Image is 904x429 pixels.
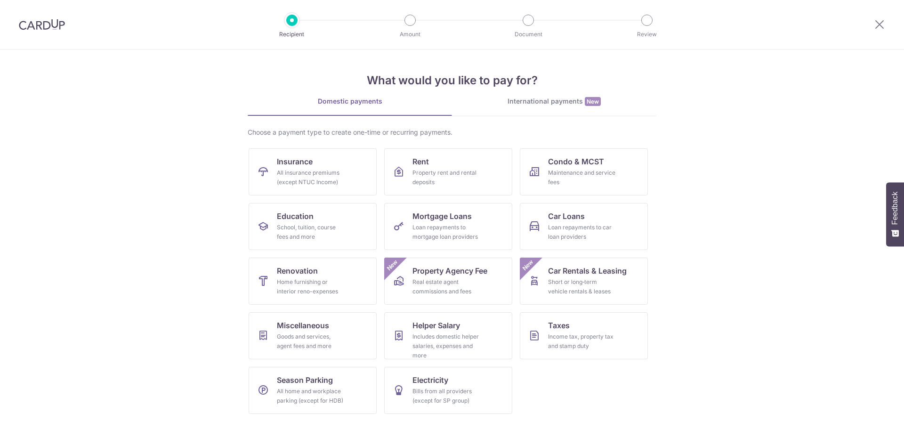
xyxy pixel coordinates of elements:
a: RentProperty rent and rental deposits [384,148,512,195]
a: Property Agency FeeReal estate agent commissions and feesNew [384,258,512,305]
a: TaxesIncome tax, property tax and stamp duty [520,312,648,359]
p: Document [493,30,563,39]
span: Feedback [891,192,899,225]
div: Maintenance and service fees [548,168,616,187]
div: Includes domestic helper salaries, expenses and more [412,332,480,360]
span: Miscellaneous [277,320,329,331]
div: All home and workplace parking (except for HDB) [277,387,345,405]
a: Condo & MCSTMaintenance and service fees [520,148,648,195]
a: MiscellaneousGoods and services, agent fees and more [249,312,377,359]
span: Helper Salary [412,320,460,331]
div: Property rent and rental deposits [412,168,480,187]
span: Mortgage Loans [412,210,472,222]
span: Car Rentals & Leasing [548,265,627,276]
iframe: Opens a widget where you can find more information [844,401,895,424]
a: RenovationHome furnishing or interior reno-expenses [249,258,377,305]
span: Property Agency Fee [412,265,487,276]
a: ElectricityBills from all providers (except for SP group) [384,367,512,414]
span: Season Parking [277,374,333,386]
div: Choose a payment type to create one-time or recurring payments. [248,128,656,137]
a: EducationSchool, tuition, course fees and more [249,203,377,250]
div: Home furnishing or interior reno-expenses [277,277,345,296]
div: International payments [452,97,656,106]
h4: What would you like to pay for? [248,72,656,89]
span: New [585,97,601,106]
span: Taxes [548,320,570,331]
span: Rent [412,156,429,167]
div: Income tax, property tax and stamp duty [548,332,616,351]
button: Feedback - Show survey [886,182,904,246]
a: Car LoansLoan repayments to car loan providers [520,203,648,250]
p: Amount [375,30,445,39]
span: New [520,258,536,273]
a: Car Rentals & LeasingShort or long‑term vehicle rentals & leasesNew [520,258,648,305]
span: Condo & MCST [548,156,604,167]
div: Loan repayments to car loan providers [548,223,616,242]
span: Electricity [412,374,448,386]
div: School, tuition, course fees and more [277,223,345,242]
div: Goods and services, agent fees and more [277,332,345,351]
span: Education [277,210,314,222]
div: Real estate agent commissions and fees [412,277,480,296]
a: Mortgage LoansLoan repayments to mortgage loan providers [384,203,512,250]
span: New [385,258,400,273]
a: Helper SalaryIncludes domestic helper salaries, expenses and more [384,312,512,359]
a: InsuranceAll insurance premiums (except NTUC Income) [249,148,377,195]
div: Bills from all providers (except for SP group) [412,387,480,405]
a: Season ParkingAll home and workplace parking (except for HDB) [249,367,377,414]
span: Insurance [277,156,313,167]
div: Domestic payments [248,97,452,106]
div: All insurance premiums (except NTUC Income) [277,168,345,187]
img: CardUp [19,19,65,30]
p: Recipient [257,30,327,39]
div: Short or long‑term vehicle rentals & leases [548,277,616,296]
span: Car Loans [548,210,585,222]
div: Loan repayments to mortgage loan providers [412,223,480,242]
span: Renovation [277,265,318,276]
p: Review [612,30,682,39]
